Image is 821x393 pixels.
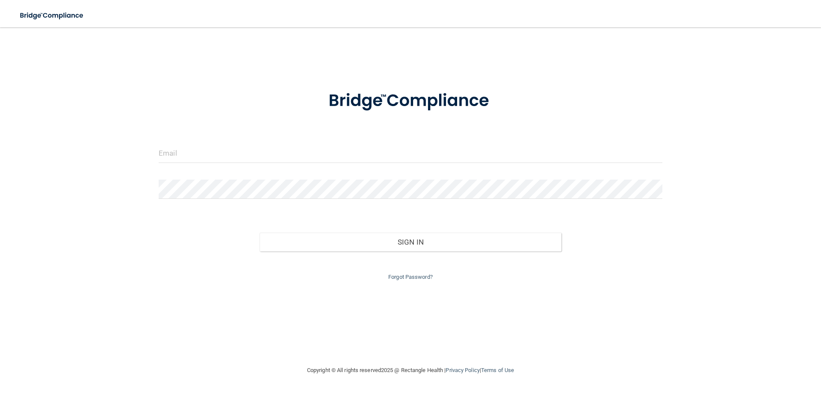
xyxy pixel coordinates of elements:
[159,144,662,163] input: Email
[260,233,562,251] button: Sign In
[481,367,514,373] a: Terms of Use
[254,357,567,384] div: Copyright © All rights reserved 2025 @ Rectangle Health | |
[13,7,92,24] img: bridge_compliance_login_screen.278c3ca4.svg
[446,367,479,373] a: Privacy Policy
[388,274,433,280] a: Forgot Password?
[311,79,510,123] img: bridge_compliance_login_screen.278c3ca4.svg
